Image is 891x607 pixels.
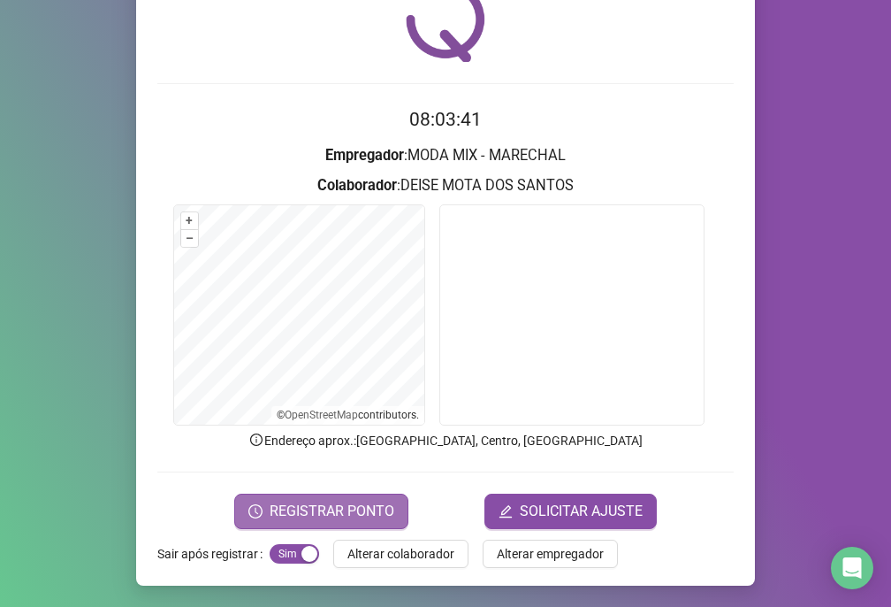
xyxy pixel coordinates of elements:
[157,431,734,450] p: Endereço aprox. : [GEOGRAPHIC_DATA], Centro, [GEOGRAPHIC_DATA]
[234,494,408,529] button: REGISTRAR PONTO
[520,501,643,522] span: SOLICITAR AJUSTE
[483,540,618,568] button: Alterar empregador
[248,504,263,519] span: clock-circle
[285,409,358,421] a: OpenStreetMap
[181,230,198,247] button: –
[181,212,198,229] button: +
[270,501,394,522] span: REGISTRAR PONTO
[325,147,404,164] strong: Empregador
[157,174,734,197] h3: : DEISE MOTA DOS SANTOS
[277,409,419,421] li: © contributors.
[333,540,468,568] button: Alterar colaborador
[317,177,397,194] strong: Colaborador
[347,544,454,564] span: Alterar colaborador
[497,544,604,564] span: Alterar empregador
[831,547,873,589] div: Open Intercom Messenger
[157,144,734,167] h3: : MODA MIX - MARECHAL
[248,432,264,448] span: info-circle
[409,109,482,130] time: 08:03:41
[157,540,270,568] label: Sair após registrar
[499,504,513,519] span: edit
[484,494,657,529] button: editSOLICITAR AJUSTE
